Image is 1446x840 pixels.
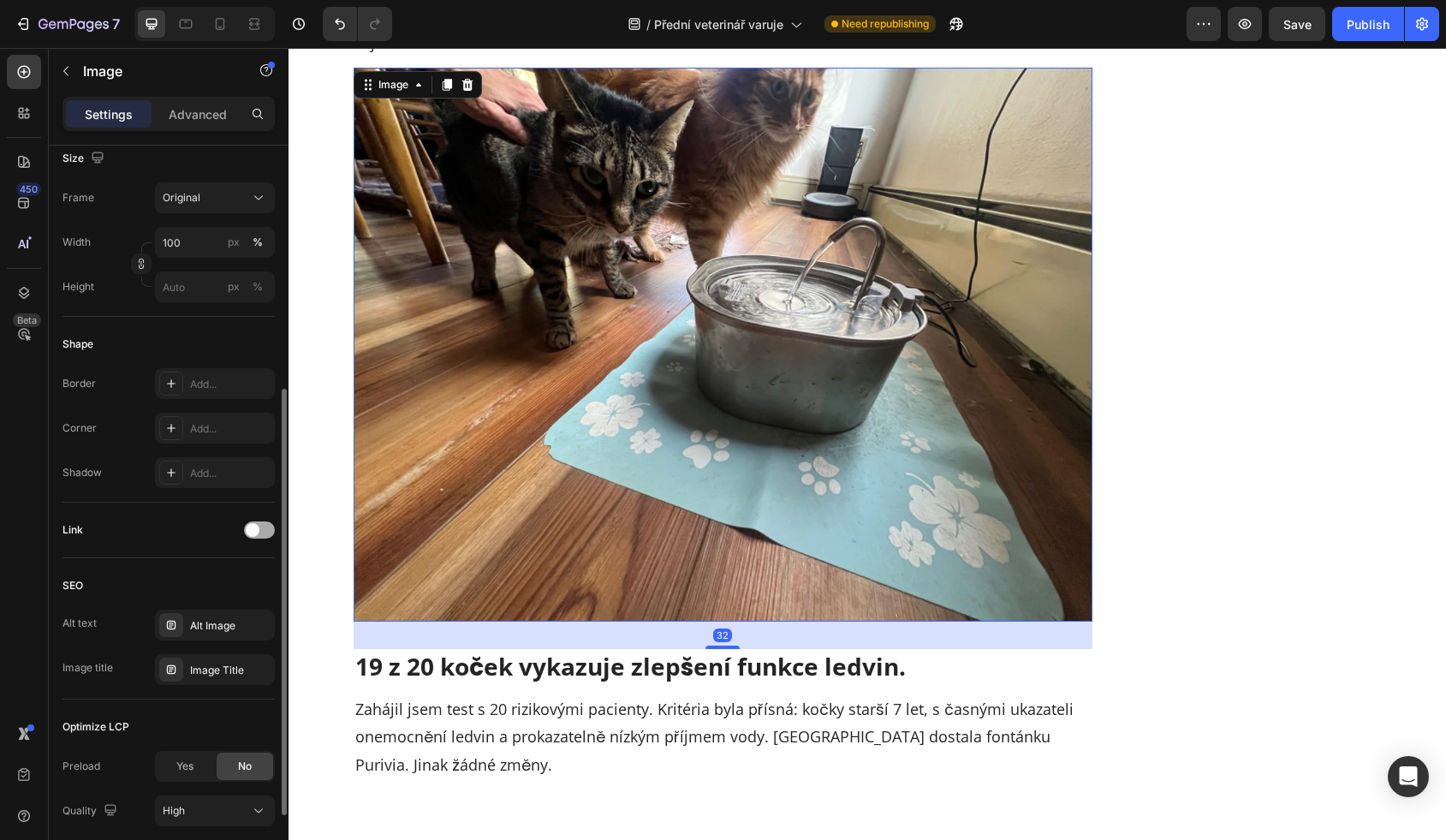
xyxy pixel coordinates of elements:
div: px [228,279,240,295]
div: Undo/Redo [323,7,392,41]
div: Preload [62,759,100,774]
span: Yes [176,759,193,774]
div: 32 [425,581,443,594]
div: Quality [62,800,121,823]
p: Advanced [169,105,227,123]
div: Corner [62,420,97,436]
div: 450 [16,182,41,196]
label: Frame [62,190,94,206]
div: Beta [13,313,41,327]
div: Image title [62,660,113,676]
div: SEO [62,578,83,593]
span: / [646,15,651,33]
span: Need republishing [842,16,929,32]
div: Border [62,376,96,391]
button: % [223,277,244,297]
p: 7 [112,14,120,34]
div: Alt text [62,616,97,631]
div: % [253,279,263,295]
span: Original [163,190,200,206]
div: Add... [190,421,271,437]
button: Publish [1332,7,1404,41]
input: px% [155,227,275,258]
span: High [163,804,185,817]
div: Optimize LCP [62,719,129,735]
div: Alt Image [190,618,271,634]
button: 7 [7,7,128,41]
button: % [223,232,244,253]
button: px [247,232,268,253]
div: Size [62,147,108,170]
input: px% [155,271,275,302]
button: px [247,277,268,297]
iframe: Design area [289,48,1446,782]
button: High [155,795,275,826]
div: px [228,235,240,250]
div: Publish [1347,15,1389,33]
label: Height [62,279,94,295]
span: No [238,759,252,774]
h2: 19 z 20 koček vykazuje zlepšení funkce ledvin. [65,601,804,635]
p: Image [83,61,229,81]
div: Shadow [62,465,102,480]
div: Open Intercom Messenger [1388,756,1429,797]
p: Settings [85,105,133,123]
button: Save [1269,7,1325,41]
button: Original [155,182,275,213]
div: Shape [62,337,93,352]
div: Add... [190,466,271,481]
div: Add... [190,377,271,392]
span: Save [1283,17,1312,32]
div: Link [62,522,83,538]
div: Image Title [190,663,271,678]
div: % [253,235,263,250]
span: Přední veterinář varuje [654,15,783,33]
label: Width [62,235,91,250]
p: Zahájil jsem test s 20 rizikovými pacienty. Kritéria byla přísná: kočky starší 7 let, s časnými u... [67,647,802,730]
